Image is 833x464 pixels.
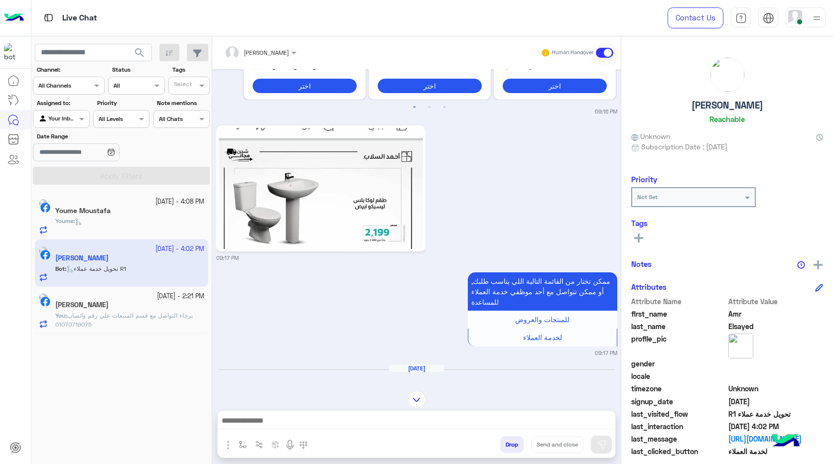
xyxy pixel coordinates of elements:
img: scroll [408,391,425,408]
button: اختر [378,79,482,93]
img: picture [39,293,48,302]
img: picture [728,334,753,358]
span: null [728,358,824,369]
button: Send and close [531,436,583,453]
h6: Tags [631,219,823,228]
span: null [728,371,824,381]
b: : [55,312,67,319]
button: Apply Filters [33,167,210,185]
span: Elsayed [728,321,824,332]
span: تحويل خدمة عملاء R1 [728,409,824,419]
span: profile_pic [631,334,726,356]
button: search [128,44,152,65]
span: timezone [631,383,726,394]
img: Trigger scenario [255,441,263,449]
small: 09:17 PM [595,349,617,357]
small: [DATE] - 4:08 PM [155,197,204,207]
p: 19/9/2025, 9:17 PM [468,272,617,311]
img: userImage [788,10,802,24]
h5: [PERSON_NAME] [692,100,763,111]
h6: Attributes [631,282,667,291]
h6: Reachable [709,115,745,123]
h6: Notes [631,259,652,268]
small: [DATE] - 2:21 PM [157,292,204,301]
span: [PERSON_NAME] [244,49,289,56]
button: Trigger scenario [251,436,268,453]
span: لخدمة العملاء [523,333,562,342]
button: create order [268,436,284,453]
span: Amr [728,309,824,319]
img: add [814,260,823,269]
img: tab [42,11,55,24]
label: Date Range [37,132,148,141]
img: send voice note [284,439,296,451]
span: برجاء التواصل مع قسم المبيعات علي رقم واتساب 01070719075 [55,312,193,328]
span: locale [631,371,726,381]
p: Live Chat [62,11,97,25]
span: gender [631,358,726,369]
small: Human Handover [552,49,594,57]
span: last_visited_flow [631,409,726,419]
span: last_clicked_button [631,446,726,457]
span: last_name [631,321,726,332]
img: picture [39,199,48,208]
button: 3 of 2 [439,103,449,113]
img: notes [797,261,805,269]
small: 09:16 PM [595,108,617,116]
span: first_name [631,309,726,319]
img: 322208621163248 [4,43,22,61]
img: send attachment [222,439,234,451]
img: profile [811,12,823,24]
a: tab [731,7,751,28]
button: 1 of 2 [410,103,419,113]
label: Priority [97,99,148,108]
img: create order [272,441,279,449]
span: 2025-09-19T18:15:26.815Z [728,396,824,407]
img: Facebook [40,297,50,307]
span: لخدمة العملاء [728,446,824,457]
span: Unknown [728,383,824,394]
button: select flow [235,436,251,453]
small: 09:17 PM [216,254,239,262]
label: Note mentions [157,99,208,108]
div: Select [172,80,192,91]
img: select flow [239,441,247,449]
h5: Youme Moustafa [55,207,111,215]
span: last_message [631,434,726,444]
span: 2025-09-20T13:02:49.567Z [728,421,824,432]
img: 551139020_1330277552100020_4591024228189834513_n.jpg [219,128,423,249]
img: tab [735,12,747,24]
img: Logo [4,7,24,28]
span: للمنتجات والعروض [515,315,569,324]
img: send message [596,440,606,450]
a: Contact Us [668,7,723,28]
h5: عبدالله ابو عامر [55,301,109,309]
span: You [55,312,65,319]
span: Unknown [631,131,670,141]
h6: Priority [631,175,657,184]
span: Attribute Value [728,296,824,307]
b: : [55,217,75,225]
label: Tags [172,65,209,74]
button: Drop [500,436,524,453]
button: اختر [503,79,607,93]
button: 2 of 2 [424,103,434,113]
span: Youme [55,217,73,225]
img: tab [763,12,774,24]
span: Attribute Name [631,296,726,307]
label: Assigned to: [37,99,88,108]
span: last_interaction [631,421,726,432]
span: search [134,47,145,59]
label: Status [112,65,163,74]
label: Channel: [37,65,104,74]
img: hulul-logo.png [768,424,803,459]
span: signup_date [631,396,726,407]
img: Facebook [40,203,50,213]
img: picture [710,58,744,92]
button: اختر [253,79,357,93]
img: make a call [299,441,307,449]
span: Subscription Date : [DATE] [641,141,727,152]
h6: [DATE] [389,365,444,372]
a: [URL][DOMAIN_NAME] [728,434,824,444]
